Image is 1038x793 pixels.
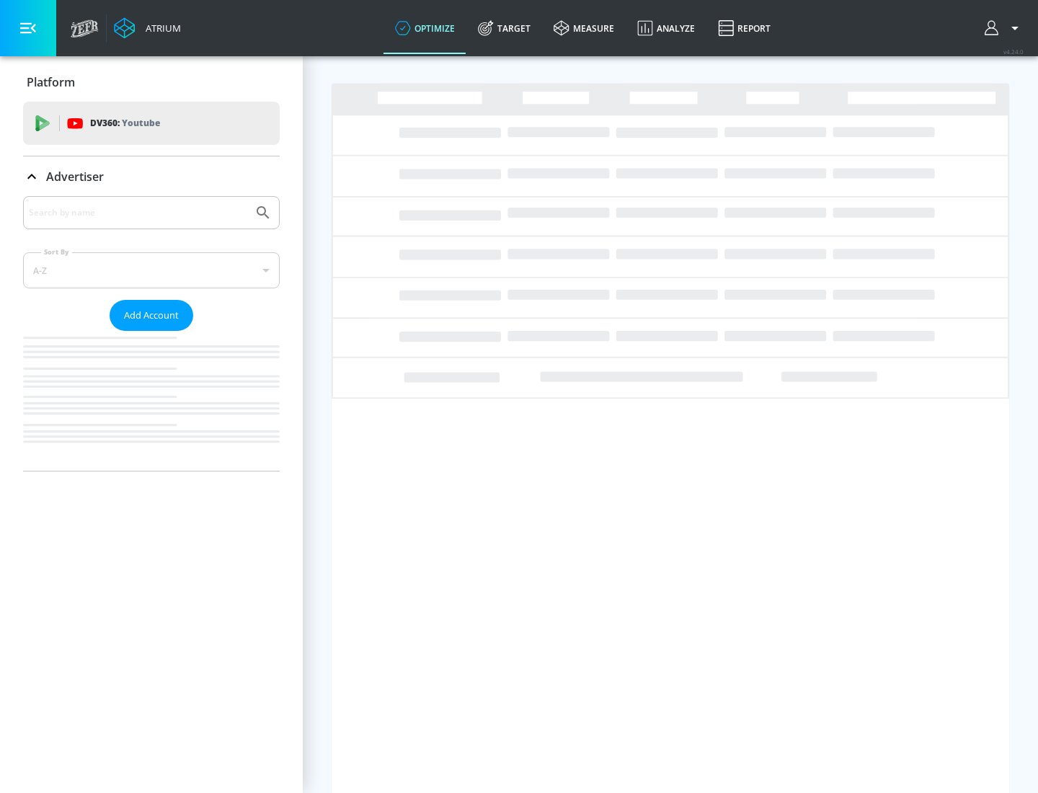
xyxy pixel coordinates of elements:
a: Target [466,2,542,54]
div: Advertiser [23,156,280,197]
div: DV360: Youtube [23,102,280,145]
div: Advertiser [23,196,280,471]
div: A-Z [23,252,280,288]
div: Atrium [140,22,181,35]
label: Sort By [41,247,72,257]
p: DV360: [90,115,160,131]
nav: list of Advertiser [23,331,280,471]
p: Youtube [122,115,160,130]
p: Platform [27,74,75,90]
p: Advertiser [46,169,104,185]
a: optimize [383,2,466,54]
input: Search by name [29,203,247,222]
div: Platform [23,62,280,102]
a: Analyze [626,2,706,54]
a: measure [542,2,626,54]
span: v 4.24.0 [1003,48,1024,56]
a: Atrium [114,17,181,39]
a: Report [706,2,782,54]
span: Add Account [124,307,179,324]
button: Add Account [110,300,193,331]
